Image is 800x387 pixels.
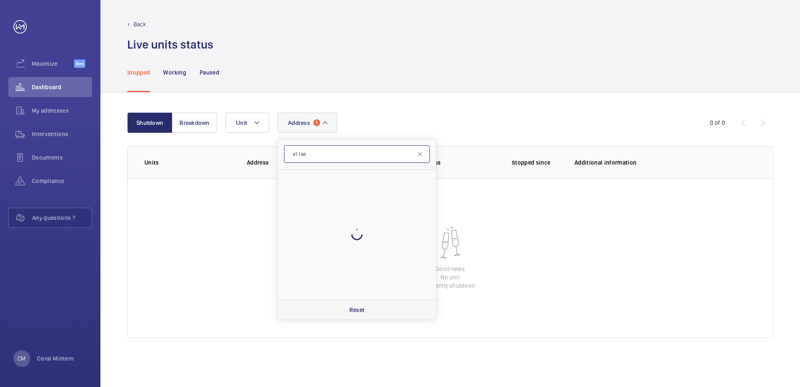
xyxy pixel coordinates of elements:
[32,106,92,115] span: My addresses
[32,130,92,138] span: Interventions
[127,37,213,52] h1: Live units status
[37,354,74,363] p: Coral Mintern
[144,158,233,167] p: Units
[512,158,561,167] p: Stopped since
[133,20,146,28] p: Back
[226,113,269,133] button: Unit
[32,177,92,185] span: Compliance
[163,68,186,77] p: Working
[74,59,85,68] span: Beta
[18,354,26,363] p: CM
[284,145,430,163] input: Search by address
[349,306,365,314] p: Reset
[236,119,247,126] span: Unit
[574,158,756,167] p: Additional information
[277,113,337,133] button: Address1
[425,265,475,290] p: Good news No unit currently shutdown
[127,113,172,133] button: Shutdown
[32,83,92,91] span: Dashboard
[32,153,92,162] span: Documents
[32,214,92,222] span: Any questions ?
[247,158,366,167] p: Address
[200,68,219,77] p: Paused
[288,119,310,126] span: Address
[32,59,74,68] span: Maximize
[313,119,320,126] span: 1
[710,119,725,127] div: 0 of 0
[172,113,217,133] button: Breakdown
[127,68,150,77] p: Stopped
